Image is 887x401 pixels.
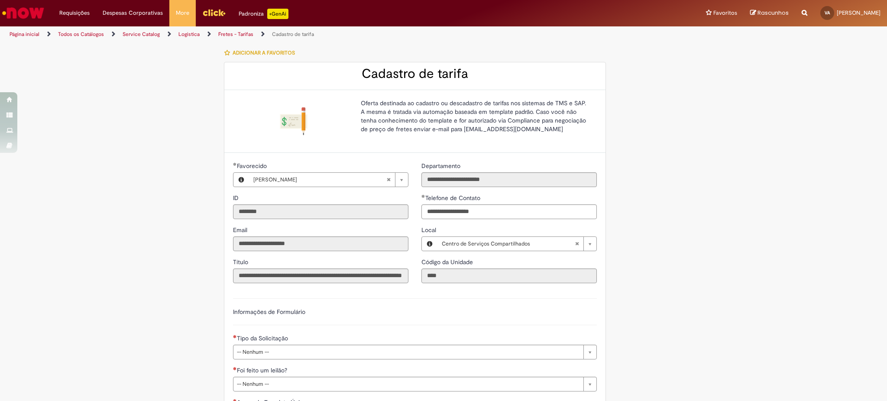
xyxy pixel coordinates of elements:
button: Local, Visualizar este registro Centro de Serviços Compartilhados [422,237,437,251]
input: Código da Unidade [421,268,597,283]
a: [PERSON_NAME]Limpar campo Favorecido [249,173,408,187]
span: More [176,9,189,17]
span: Tipo da Solicitação [237,334,290,342]
ul: Trilhas de página [6,26,585,42]
label: Informações de Formulário [233,308,305,316]
p: Oferta destinada ao cadastro ou descadastro de tarifas nos sistemas de TMS e SAP. A mesma é trata... [361,99,590,133]
span: Telefone de Contato [425,194,482,202]
img: click_logo_yellow_360x200.png [202,6,226,19]
input: Telefone de Contato [421,204,597,219]
a: Rascunhos [750,9,789,17]
span: VA [825,10,830,16]
p: +GenAi [267,9,288,19]
span: Necessários [233,367,237,370]
label: Somente leitura - Departamento [421,162,462,170]
span: Favoritos [713,9,737,17]
img: Cadastro de tarifa [280,107,308,135]
span: Obrigatório Preenchido [233,162,237,166]
span: -- Nenhum -- [237,377,579,391]
a: Cadastro de tarifa [272,31,314,38]
button: Adicionar a Favoritos [224,44,300,62]
label: Somente leitura - Email [233,226,249,234]
span: Requisições [59,9,90,17]
label: Somente leitura - ID [233,194,240,202]
span: [PERSON_NAME] [837,9,881,16]
a: Fretes - Tarifas [218,31,253,38]
h2: Cadastro de tarifa [233,67,597,81]
abbr: Limpar campo Local [570,237,583,251]
a: Centro de Serviços CompartilhadosLimpar campo Local [437,237,596,251]
span: Necessários - Favorecido [237,162,269,170]
img: ServiceNow [1,4,45,22]
input: Departamento [421,172,597,187]
button: Favorecido, Visualizar este registro Victor Henrique Goncalves Andre [233,173,249,187]
a: Service Catalog [123,31,160,38]
input: ID [233,204,408,219]
span: Local [421,226,438,234]
a: Todos os Catálogos [58,31,104,38]
input: Título [233,268,408,283]
span: Obrigatório Preenchido [421,194,425,198]
span: Despesas Corporativas [103,9,163,17]
span: Centro de Serviços Compartilhados [442,237,575,251]
a: Página inicial [10,31,39,38]
span: -- Nenhum -- [237,345,579,359]
span: Necessários [233,335,237,338]
label: Somente leitura - Título [233,258,250,266]
span: [PERSON_NAME] [253,173,386,187]
input: Email [233,236,408,251]
span: Foi feito um leilão? [237,366,289,374]
div: Padroniza [239,9,288,19]
label: Somente leitura - Código da Unidade [421,258,475,266]
span: Adicionar a Favoritos [233,49,295,56]
span: Rascunhos [758,9,789,17]
abbr: Limpar campo Favorecido [382,173,395,187]
a: Logistica [178,31,200,38]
